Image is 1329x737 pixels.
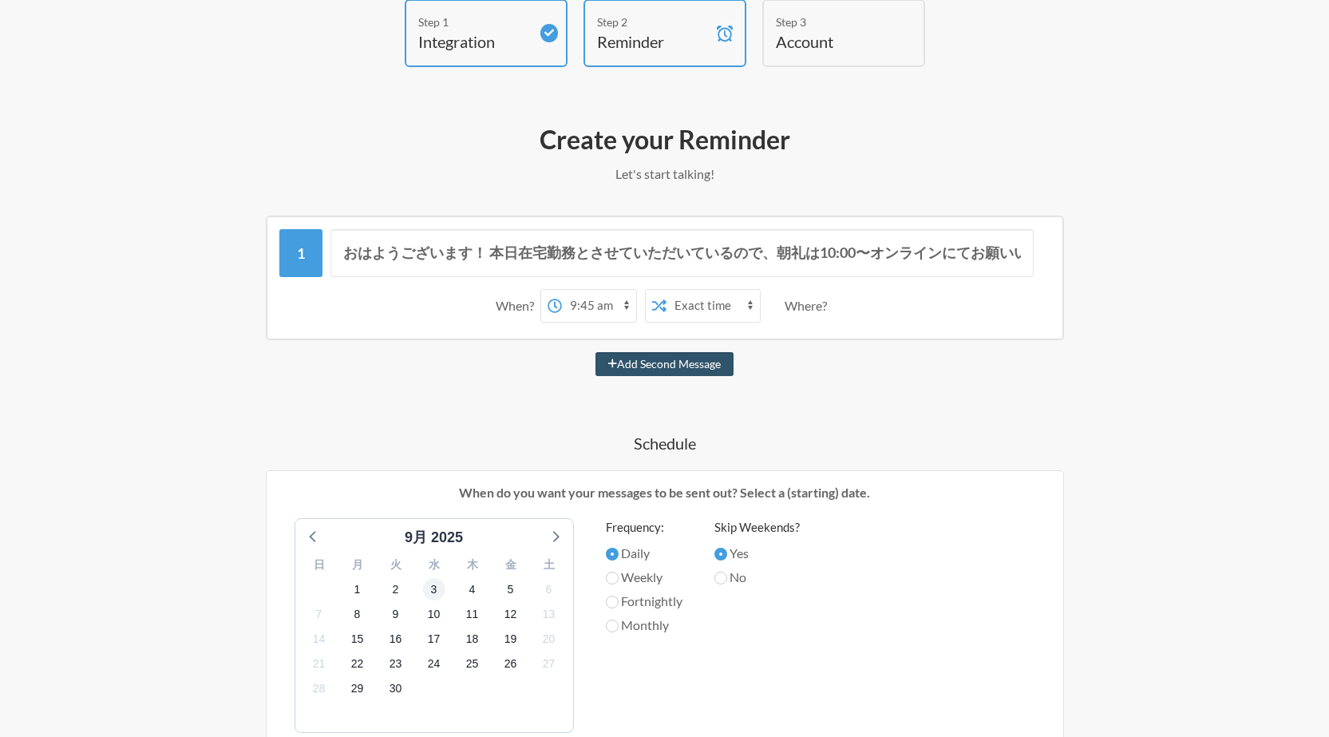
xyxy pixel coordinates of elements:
div: 金 [492,553,530,577]
div: Step 2 [597,14,709,30]
label: Monthly [606,616,682,635]
label: Fortnightly [606,592,682,611]
span: 2025年10月23日木曜日 [385,653,407,676]
span: 2025年10月3日金曜日 [423,578,445,600]
input: Yes [714,548,727,561]
label: Daily [606,544,682,563]
div: 9月 2025 [398,527,469,549]
span: 2025年10月12日日曜日 [500,603,522,625]
div: Step 3 [776,14,888,30]
span: 2025年10月15日水曜日 [346,628,369,651]
input: Daily [606,548,619,561]
span: 2025年10月21日火曜日 [308,653,330,676]
div: Where? [785,289,833,323]
button: Add Second Message [595,352,734,376]
div: 土 [530,553,568,577]
input: Fortnightly [606,596,619,608]
p: When do you want your messages to be sent out? Select a (starting) date. [279,483,1051,502]
input: Monthly [606,620,619,632]
div: 火 [377,553,415,577]
h4: Reminder [597,30,709,53]
span: 2025年10月17日金曜日 [423,628,445,651]
span: 2025年10月1日水曜日 [346,578,369,600]
span: 2025年10月2日木曜日 [385,578,407,600]
span: 2025年10月8日水曜日 [346,603,369,625]
h4: Account [776,30,888,53]
span: 2025年10月19日日曜日 [500,628,522,651]
input: Weekly [606,572,619,584]
span: 2025年10月6日月曜日 [538,578,560,600]
span: 2025年10月14日火曜日 [308,628,330,651]
div: Step 1 [418,14,530,30]
span: 2025年10月25日土曜日 [461,653,484,676]
span: 2025年10月18日土曜日 [461,628,484,651]
h4: Schedule [202,432,1128,454]
input: Message [330,229,1034,277]
div: 日 [300,553,338,577]
span: 2025年10月16日木曜日 [385,628,407,651]
span: 2025年10月27日月曜日 [538,653,560,676]
span: 2025年10月24日金曜日 [423,653,445,676]
label: No [714,568,800,587]
label: Frequency: [606,518,682,537]
span: 2025年10月20日月曜日 [538,628,560,651]
span: 2025年10月26日日曜日 [500,653,522,676]
div: When? [496,289,540,323]
label: Yes [714,544,800,563]
span: 2025年10月22日水曜日 [346,653,369,676]
h2: Create your Reminder [202,123,1128,157]
p: Let's start talking! [202,164,1128,184]
h4: Integration [418,30,530,53]
div: 月 [338,553,377,577]
span: 2025年10月11日土曜日 [461,603,484,625]
span: 2025年10月13日月曜日 [538,603,560,625]
span: 2025年10月28日火曜日 [308,678,330,700]
span: 2025年10月4日土曜日 [461,578,484,600]
label: Skip Weekends? [714,518,800,537]
label: Weekly [606,568,682,587]
span: 2025年10月10日金曜日 [423,603,445,625]
span: 2025年10月9日木曜日 [385,603,407,625]
div: 水 [415,553,453,577]
span: 2025年10月5日日曜日 [500,578,522,600]
div: 木 [453,553,492,577]
span: 2025年10月30日木曜日 [385,678,407,700]
input: No [714,572,727,584]
span: 2025年10月7日火曜日 [308,603,330,625]
span: 2025年10月29日水曜日 [346,678,369,700]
